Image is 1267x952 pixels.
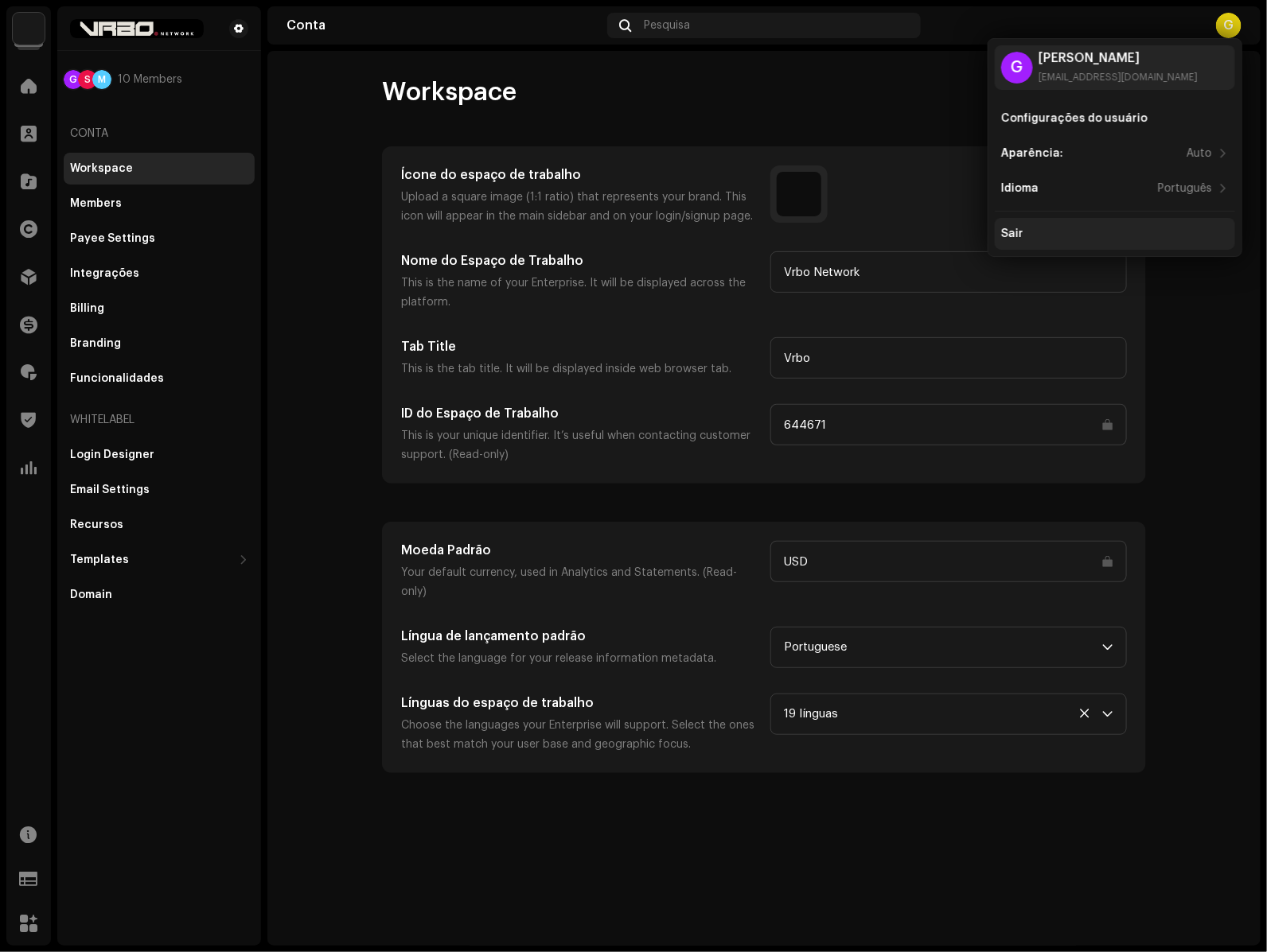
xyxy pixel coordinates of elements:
[401,541,758,560] h5: Moeda Padrão
[13,13,45,45] img: 66bce8da-2cef-42a1-a8c4-ff775820a5f9
[64,579,255,611] re-m-nav-item: Domain
[770,404,1127,445] input: Digite algo...
[1001,112,1148,125] div: Configurações do usuário
[770,337,1127,379] input: Digite algo...
[1001,52,1033,84] div: G
[401,649,758,668] p: Select the language for your release information metadata.
[401,337,758,356] h5: Tab Title
[70,589,112,601] div: Domain
[64,509,255,541] re-m-nav-item: Recursos
[70,19,204,38] img: 6b8d8d1f-bfc2-4dd6-b566-7ad458ba19ab
[401,165,758,185] h5: Ícone do espaço de trabalho
[64,293,255,324] re-m-nav-item: Billing
[401,694,758,713] h5: Línguas do espaço de trabalho
[64,153,255,185] re-m-nav-item: Workspace
[70,484,150,496] div: Email Settings
[78,70,97,89] div: S
[70,554,129,566] div: Templates
[401,404,758,423] h5: ID do Espaço de Trabalho
[64,474,255,506] re-m-nav-item: Email Settings
[1001,147,1063,160] div: Aparência:
[64,223,255,255] re-m-nav-item: Payee Settings
[70,337,121,350] div: Branding
[995,173,1235,204] re-m-nav-item: Idioma
[784,628,1102,667] span: Portuguese
[1001,182,1039,195] div: Idioma
[64,439,255,471] re-m-nav-item: Login Designer
[70,519,123,531] div: Recursos
[1039,71,1199,84] div: [EMAIL_ADDRESS][DOMAIN_NAME]
[64,188,255,220] re-m-nav-item: Members
[1102,628,1113,667] div: dropdown trigger
[64,70,83,89] div: G
[401,188,758,226] p: Upload a square image (1:1 ratio) that represents your brand. This icon will appear in the main s...
[401,563,758,601] p: Your default currency, used in Analytics and Statements. (Read-only)
[770,541,1127,582] input: Digite algo...
[64,544,255,576] re-m-nav-dropdown: Templates
[70,449,154,461] div: Login Designer
[995,218,1235,250] re-m-nav-item: Sair
[64,401,255,439] re-a-nav-header: Whitelabel
[92,70,111,89] div: M
[1039,52,1199,64] div: [PERSON_NAME]
[64,115,255,153] re-a-nav-header: Conta
[1159,182,1213,195] div: Português
[70,162,133,175] div: Workspace
[995,138,1235,169] re-m-nav-item: Aparência:
[64,363,255,394] re-m-nav-item: Funcionalidades
[401,251,758,270] h5: Nome do Espaço de Trabalho
[401,274,758,312] p: This is the name of your Enterprise. It will be displayed across the platform.
[401,627,758,646] h5: Língua de lançamento padrão
[118,73,182,86] span: 10 Members
[70,372,164,385] div: Funcionalidades
[645,19,691,32] span: Pesquisa
[382,76,517,108] span: Workspace
[784,694,1102,734] div: 19 línguas
[64,328,255,359] re-m-nav-item: Branding
[401,426,758,464] p: This is your unique identifier. It’s useful when contacting customer support. (Read-only)
[70,267,139,280] div: Integrações
[1187,147,1213,160] div: Auto
[64,258,255,289] re-m-nav-item: Integrações
[1216,13,1242,38] div: G
[401,716,758,754] p: Choose the languages your Enterprise will support. Select the ones that best match your user base...
[70,197,122,210] div: Members
[995,103,1235,134] re-m-nav-item: Configurações do usuário
[70,232,155,245] div: Payee Settings
[401,359,758,379] p: This is the tab title. It will be displayed inside web browser tab.
[1001,227,1023,240] div: Sair
[287,19,601,32] div: Conta
[770,251,1127,293] input: Digite algo...
[70,302,104,315] div: Billing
